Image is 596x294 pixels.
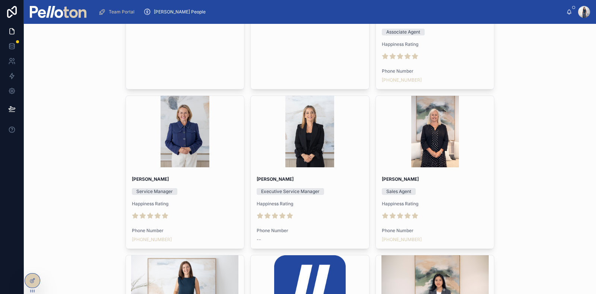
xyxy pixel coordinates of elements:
[382,68,488,74] span: Phone Number
[386,188,411,195] div: Sales Agent
[382,41,488,47] span: Happiness Rating
[132,237,172,243] a: [PHONE_NUMBER]
[136,188,173,195] div: Service Manager
[141,5,211,19] a: [PERSON_NAME] People
[132,176,169,182] strong: [PERSON_NAME]
[257,228,363,234] span: Phone Number
[257,237,261,243] span: --
[375,95,495,249] a: [PERSON_NAME]Sales AgentHappiness RatingPhone Number[PHONE_NUMBER]
[92,4,566,20] div: scrollable content
[376,96,494,167] div: APPROVED.jpg
[251,96,369,167] div: Pello-Website-Headshot-Rita-Pennisi.png
[382,228,488,234] span: Phone Number
[109,9,134,15] span: Team Portal
[382,176,419,182] strong: [PERSON_NAME]
[250,95,370,249] a: [PERSON_NAME]Executive Service ManagerHappiness RatingPhone Number--
[96,5,140,19] a: Team Portal
[257,201,363,207] span: Happiness Rating
[382,77,422,83] a: [PHONE_NUMBER]
[132,201,238,207] span: Happiness Rating
[126,95,245,249] a: [PERSON_NAME]Service ManagerHappiness RatingPhone Number[PHONE_NUMBER]
[382,237,422,243] a: [PHONE_NUMBER]
[132,228,238,234] span: Phone Number
[382,201,488,207] span: Happiness Rating
[30,6,86,18] img: App logo
[126,96,244,167] div: Litsa-Ward-Pello-Website-Headshot-(1).png
[386,29,420,35] div: Associate Agent
[261,188,320,195] div: Executive Service Manager
[154,9,206,15] span: [PERSON_NAME] People
[257,176,294,182] strong: [PERSON_NAME]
